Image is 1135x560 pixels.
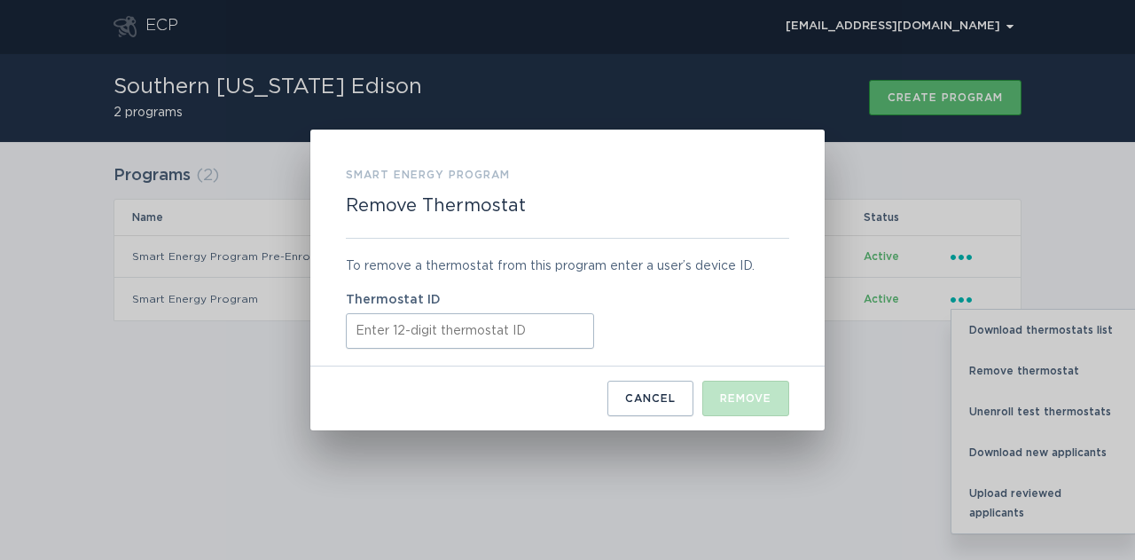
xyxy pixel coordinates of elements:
[702,381,789,416] button: Remove
[346,256,789,276] div: To remove a thermostat from this program enter a user’s device ID.
[607,381,693,416] button: Cancel
[346,313,594,349] input: Thermostat ID
[310,130,825,430] div: Remove Thermostat
[346,165,510,185] h3: Smart Energy Program
[346,294,789,306] label: Thermostat ID
[720,393,771,404] div: Remove
[625,393,676,404] div: Cancel
[346,195,526,217] h2: Remove Thermostat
